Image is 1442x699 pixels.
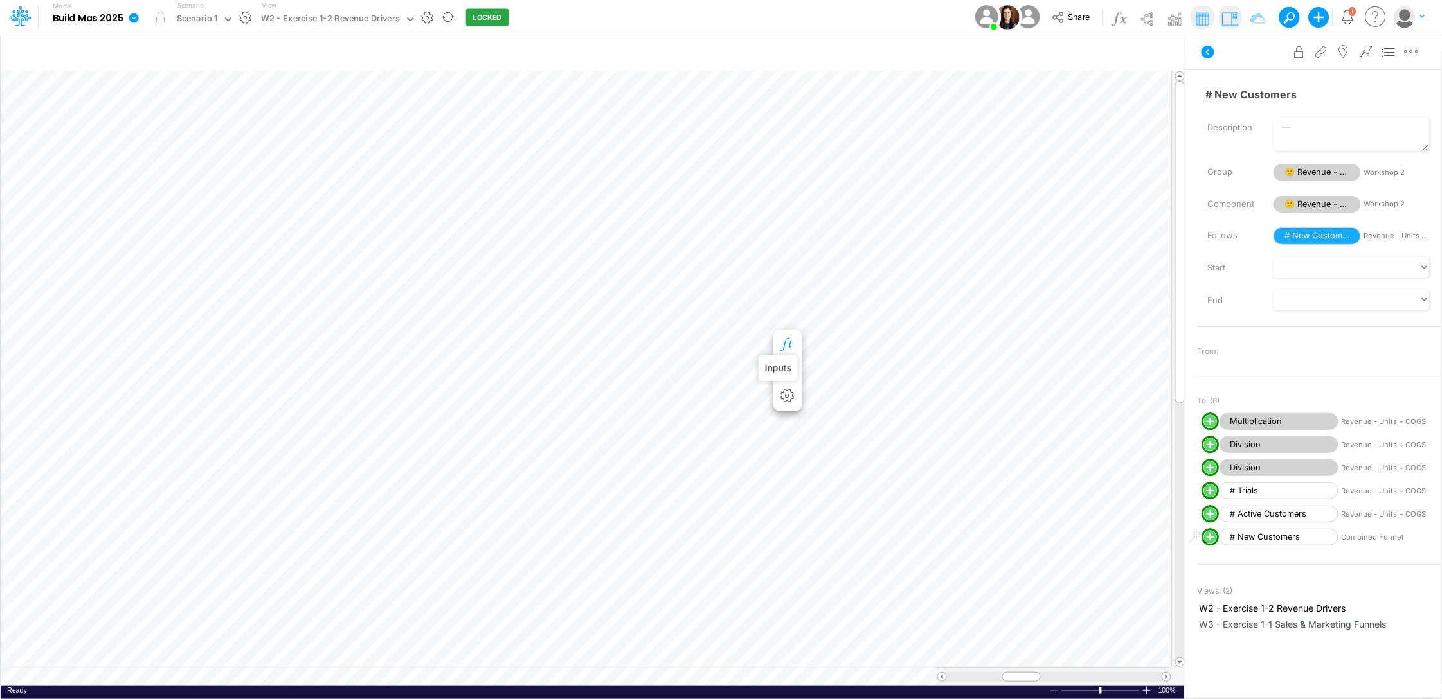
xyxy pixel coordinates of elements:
[1198,193,1264,215] label: Component
[1220,436,1338,454] span: Division
[1220,482,1338,500] span: # Trials
[1202,412,1220,430] svg: circle with outer border
[1049,686,1059,696] div: Zoom Out
[1202,528,1220,546] svg: circle with outer border
[1198,346,1219,357] span: From:
[1099,687,1102,694] div: Zoom
[177,12,218,27] div: Scenario 1
[1220,413,1338,430] span: Multiplication
[1142,686,1152,695] div: Zoom In
[262,1,276,10] label: View
[1198,395,1220,407] span: To: (6)
[12,40,905,67] input: Type a title here
[261,12,400,27] div: W2 - Exercise 1-2 Revenue Drivers
[972,3,1001,31] img: User Image Icon
[1068,12,1090,21] span: Share
[1198,117,1264,139] label: Description
[1014,3,1043,31] img: User Image Icon
[1198,225,1264,247] label: Follows
[53,3,72,10] label: Model
[466,9,509,26] button: LOCKED
[7,686,27,694] span: Ready
[1364,199,1430,209] span: Workshop 2
[995,5,1020,30] img: User Image Icon
[177,1,204,10] label: Scenario
[1200,601,1439,615] span: W2 - Exercise 1-2 Revenue Drivers
[1198,290,1264,312] label: End
[1200,617,1439,631] span: W3 - Exercise 1-1 Sales & Marketing Funnels
[1220,459,1338,477] span: Division
[1202,505,1220,523] svg: circle with outer border
[53,13,123,24] b: Build Mas 2025
[1220,529,1338,546] span: # New Customers
[1198,585,1233,597] span: Views: ( 2 )
[1046,8,1099,28] button: Share
[1202,482,1220,500] svg: circle with outer border
[1202,459,1220,477] svg: circle with outer border
[1202,436,1220,454] svg: circle with outer border
[1274,227,1361,245] span: # New Customers
[7,686,27,695] div: In Ready mode
[759,355,798,381] div: Inputs
[1351,8,1354,14] div: 1 unread items
[1340,10,1355,24] a: Notifications
[1158,686,1178,695] div: Zoom level
[1198,161,1264,183] label: Group
[1198,257,1264,279] label: Start
[1198,82,1430,107] input: — Node name —
[1220,506,1338,523] span: # Active Customers
[1061,686,1142,695] div: Zoom
[1158,686,1178,695] span: 100%
[1274,164,1361,181] span: 🙂 Revenue - Units + COGS
[1364,231,1430,242] span: Revenue - Units + COGS
[1274,196,1361,213] span: 🙂 Revenue - Units + COGS
[1364,167,1430,178] span: Workshop 2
